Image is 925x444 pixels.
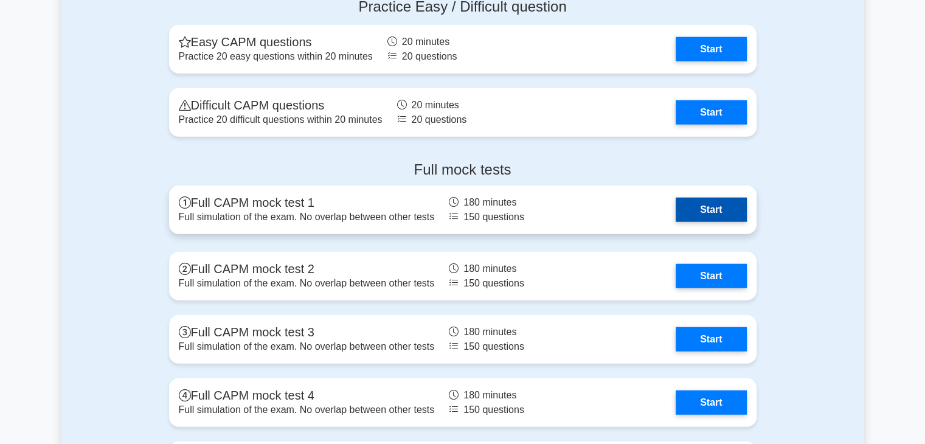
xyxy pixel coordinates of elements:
a: Start [676,198,746,222]
h4: Full mock tests [169,161,757,179]
a: Start [676,390,746,415]
a: Start [676,37,746,61]
a: Start [676,264,746,288]
a: Start [676,327,746,352]
a: Start [676,100,746,125]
